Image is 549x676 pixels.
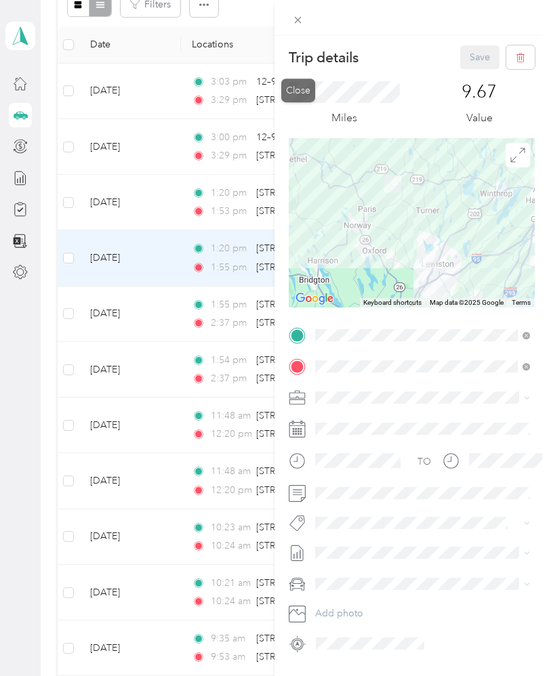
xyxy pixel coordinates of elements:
[363,298,422,308] button: Keyboard shortcuts
[331,110,357,127] p: Miles
[418,455,431,469] div: TO
[430,299,504,306] span: Map data ©2025 Google
[289,48,359,67] p: Trip details
[462,81,497,103] p: 9.67
[310,604,535,623] button: Add photo
[473,600,549,676] iframe: Everlance-gr Chat Button Frame
[292,290,337,308] a: Open this area in Google Maps (opens a new window)
[512,299,531,306] a: Terms (opens in new tab)
[281,79,315,102] div: Close
[292,290,337,308] img: Google
[466,110,493,127] p: Value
